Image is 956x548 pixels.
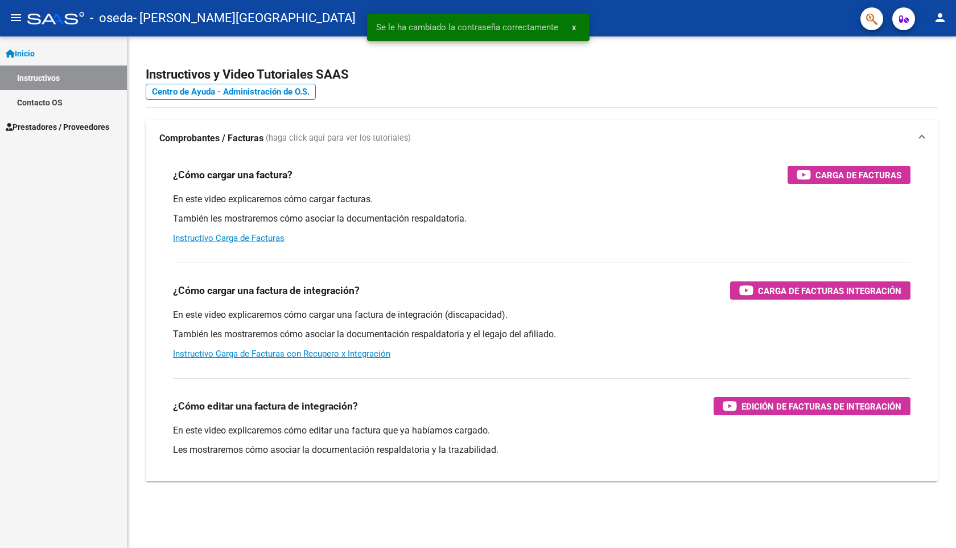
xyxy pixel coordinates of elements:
h2: Instructivos y Video Tutoriales SAAS [146,64,938,85]
mat-expansion-panel-header: Comprobantes / Facturas (haga click aquí para ver los tutoriales) [146,120,938,157]
span: Carga de Facturas Integración [758,284,901,298]
button: x [563,17,585,38]
button: Carga de Facturas [788,166,910,184]
p: También les mostraremos cómo asociar la documentación respaldatoria. [173,212,910,225]
span: - [PERSON_NAME][GEOGRAPHIC_DATA] [133,6,356,31]
p: En este video explicaremos cómo cargar una factura de integración (discapacidad). [173,309,910,321]
span: Se le ha cambiado la contraseña correctamente [376,22,558,33]
mat-icon: menu [9,11,23,24]
span: Carga de Facturas [815,168,901,182]
span: (haga click aquí para ver los tutoriales) [266,132,411,145]
strong: Comprobantes / Facturas [159,132,263,145]
mat-icon: person [933,11,947,24]
p: En este video explicaremos cómo editar una factura que ya habíamos cargado. [173,424,910,437]
p: También les mostraremos cómo asociar la documentación respaldatoria y el legajo del afiliado. [173,328,910,341]
h3: ¿Cómo editar una factura de integración? [173,398,358,414]
a: Instructivo Carga de Facturas con Recupero x Integración [173,349,390,359]
a: Centro de Ayuda - Administración de O.S. [146,84,316,100]
p: Les mostraremos cómo asociar la documentación respaldatoria y la trazabilidad. [173,444,910,456]
button: Carga de Facturas Integración [730,281,910,300]
span: Edición de Facturas de integración [741,399,901,414]
span: - oseda [90,6,133,31]
button: Edición de Facturas de integración [714,397,910,415]
p: En este video explicaremos cómo cargar facturas. [173,193,910,206]
span: Inicio [6,47,35,60]
iframe: Intercom live chat [917,509,945,537]
div: Comprobantes / Facturas (haga click aquí para ver los tutoriales) [146,157,938,481]
span: x [572,22,576,32]
h3: ¿Cómo cargar una factura de integración? [173,283,360,298]
a: Instructivo Carga de Facturas [173,233,285,243]
h3: ¿Cómo cargar una factura? [173,167,292,183]
span: Prestadores / Proveedores [6,121,109,133]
